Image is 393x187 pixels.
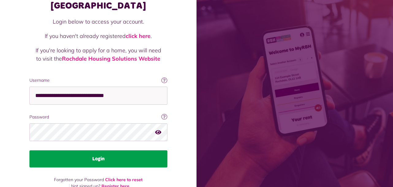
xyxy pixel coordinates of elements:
label: Username [29,77,167,84]
p: If you're looking to apply for a home, you will need to visit the [36,46,161,63]
p: If you haven't already registered . [36,32,161,40]
a: Rochdale Housing Solutions Website [62,55,160,62]
span: Forgotten your Password [54,177,104,182]
button: Login [29,150,167,167]
a: click here [126,32,151,39]
p: Login below to access your account. [36,17,161,26]
a: Click here to reset [105,177,143,182]
label: Password [29,114,167,120]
